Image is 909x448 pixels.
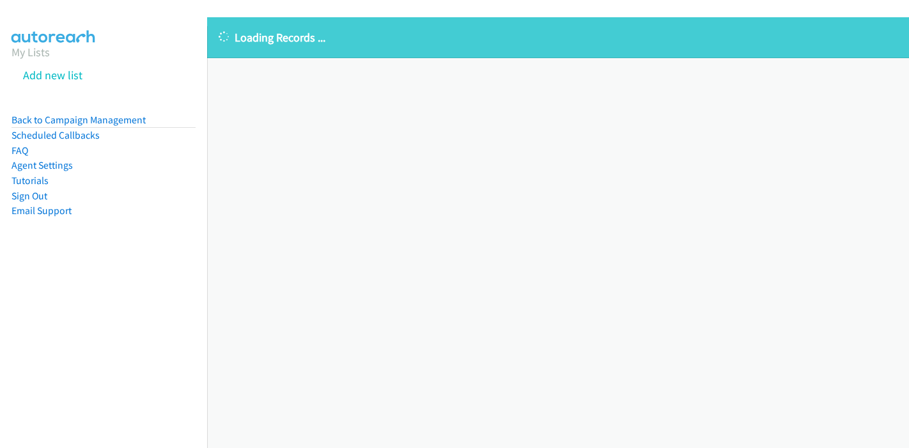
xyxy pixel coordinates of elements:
[12,45,50,59] a: My Lists
[12,205,72,217] a: Email Support
[23,68,82,82] a: Add new list
[12,114,146,126] a: Back to Campaign Management
[12,190,47,202] a: Sign Out
[12,129,100,141] a: Scheduled Callbacks
[12,144,28,157] a: FAQ
[219,29,897,46] p: Loading Records ...
[12,174,49,187] a: Tutorials
[12,159,73,171] a: Agent Settings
